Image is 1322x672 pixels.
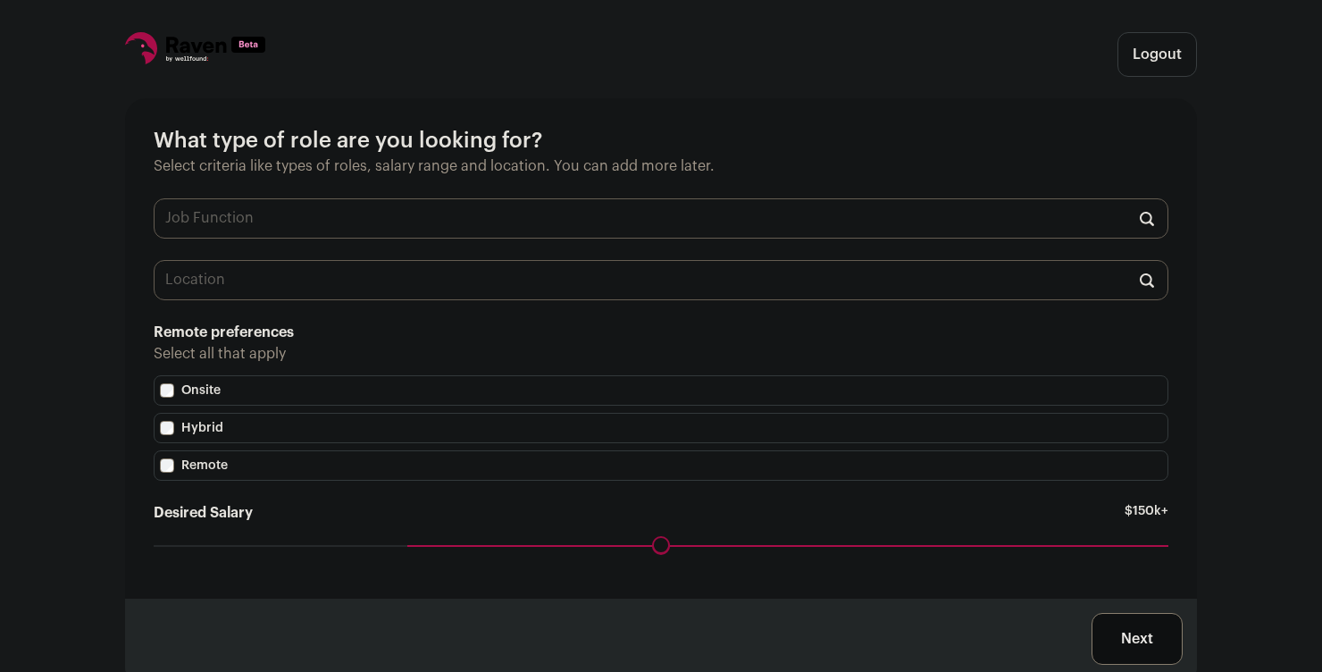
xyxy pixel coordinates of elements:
[154,375,1168,406] label: Onsite
[154,450,1168,481] label: Remote
[160,383,174,398] input: Onsite
[154,322,1168,343] h2: Remote preferences
[154,155,1168,177] p: Select criteria like types of roles, salary range and location. You can add more later.
[1117,32,1197,77] button: Logout
[154,260,1168,300] input: Location
[154,198,1168,239] input: Job Function
[154,343,1168,365] p: Select all that apply
[160,421,174,435] input: Hybrid
[154,502,253,524] label: Desired Salary
[154,127,1168,155] h1: What type of role are you looking for?
[154,413,1168,443] label: Hybrid
[1125,502,1168,545] span: $150k+
[1092,613,1183,665] button: Next
[160,458,174,473] input: Remote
